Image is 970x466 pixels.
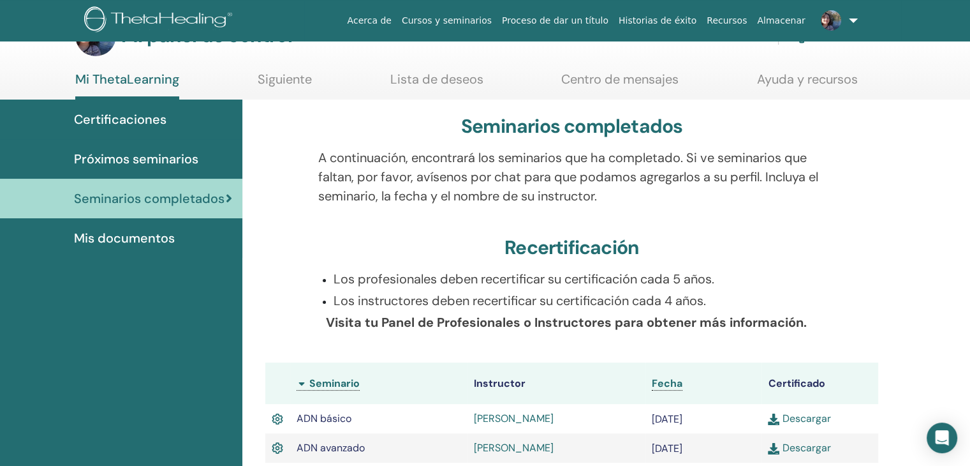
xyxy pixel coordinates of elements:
[652,377,682,391] a: Fecha
[74,230,175,246] font: Mis documentos
[768,441,830,455] a: Descargar
[334,292,706,309] font: Los instructores deben recertificar su certificación cada 4 años.
[474,441,554,455] a: [PERSON_NAME]
[74,190,224,207] font: Seminarios completados
[752,9,810,33] a: Almacenar
[272,411,283,428] img: Certificado activo
[768,412,830,425] a: Descargar
[258,71,312,96] a: Siguiente
[652,412,682,426] font: [DATE]
[326,314,807,331] font: Visita tu Panel de Profesionales o Instructores para obtener más información.
[502,15,608,26] font: Proceso de dar un título
[614,9,702,33] a: Historias de éxito
[397,9,497,33] a: Cursos y seminarios
[757,71,858,96] a: Ayuda y recursos
[768,377,825,390] font: Certificado
[74,151,198,167] font: Próximos seminarios
[318,149,818,204] font: A continuación, encontrará los seminarios que ha completado. Si ve seminarios que faltan, por fav...
[297,412,351,425] font: ADN básico
[497,9,614,33] a: Proceso de dar un título
[927,423,957,453] div: Abrir Intercom Messenger
[390,71,483,87] font: Lista de deseos
[768,414,779,425] img: download.svg
[757,15,805,26] font: Almacenar
[334,271,714,287] font: Los profesionales deben recertificar su certificación cada 5 años.
[757,71,858,87] font: Ayuda y recursos
[474,377,525,390] font: Instructor
[561,71,679,87] font: Centro de mensajes
[768,443,779,455] img: download.svg
[342,9,397,33] a: Acerca de
[75,71,179,87] font: Mi ThetaLearning
[702,9,752,33] a: Recursos
[782,441,830,455] font: Descargar
[821,10,841,31] img: default.jpg
[619,15,696,26] font: Historias de éxito
[74,111,166,128] font: Certificaciones
[75,71,179,100] a: Mi ThetaLearning
[258,71,312,87] font: Siguiente
[390,71,483,96] a: Lista de deseos
[561,71,679,96] a: Centro de mensajes
[707,15,747,26] font: Recursos
[474,412,554,425] a: [PERSON_NAME]
[782,412,830,425] font: Descargar
[272,440,283,456] img: Certificado activo
[297,441,365,455] font: ADN avanzado
[402,15,492,26] font: Cursos y seminarios
[84,6,237,35] img: logo.png
[652,442,682,455] font: [DATE]
[348,15,392,26] font: Acerca de
[461,114,682,139] font: Seminarios completados
[504,235,639,260] font: Recertificación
